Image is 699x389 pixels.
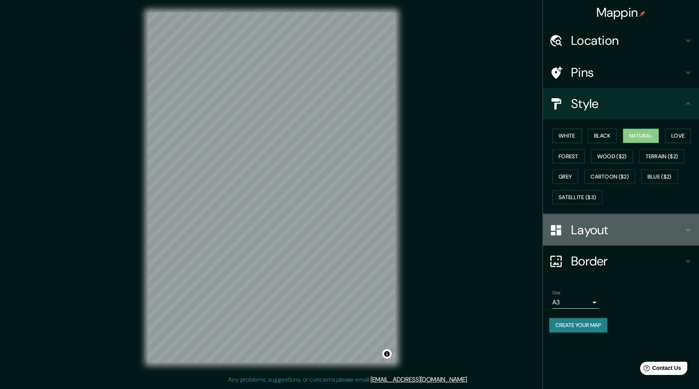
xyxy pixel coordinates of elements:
button: Love [665,129,691,143]
button: Forest [552,149,585,164]
div: Border [543,246,699,277]
button: Blue ($2) [641,170,678,184]
button: Satellite ($3) [552,190,602,205]
h4: Layout [571,222,683,238]
div: Style [543,88,699,119]
button: Grey [552,170,578,184]
h4: Mappin [596,5,646,20]
div: Pins [543,57,699,88]
button: Terrain ($2) [639,149,685,164]
h4: Style [571,96,683,111]
button: Wood ($2) [591,149,633,164]
iframe: Help widget launcher [630,359,690,380]
button: Toggle attribution [382,349,392,359]
button: Cartoon ($2) [584,170,635,184]
div: Layout [543,214,699,246]
canvas: Map [148,12,396,362]
div: Location [543,25,699,56]
p: Any problems, suggestions, or concerns please email . [228,375,468,384]
button: Black [588,129,617,143]
button: Create your map [549,318,607,332]
button: Natural [623,129,659,143]
img: pin-icon.png [639,11,646,17]
h4: Location [571,33,683,48]
div: . [468,375,469,384]
button: White [552,129,582,143]
div: . [469,375,471,384]
h4: Border [571,253,683,269]
div: A3 [552,296,599,309]
label: Size [552,290,561,296]
h4: Pins [571,65,683,80]
a: [EMAIL_ADDRESS][DOMAIN_NAME] [371,375,467,384]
